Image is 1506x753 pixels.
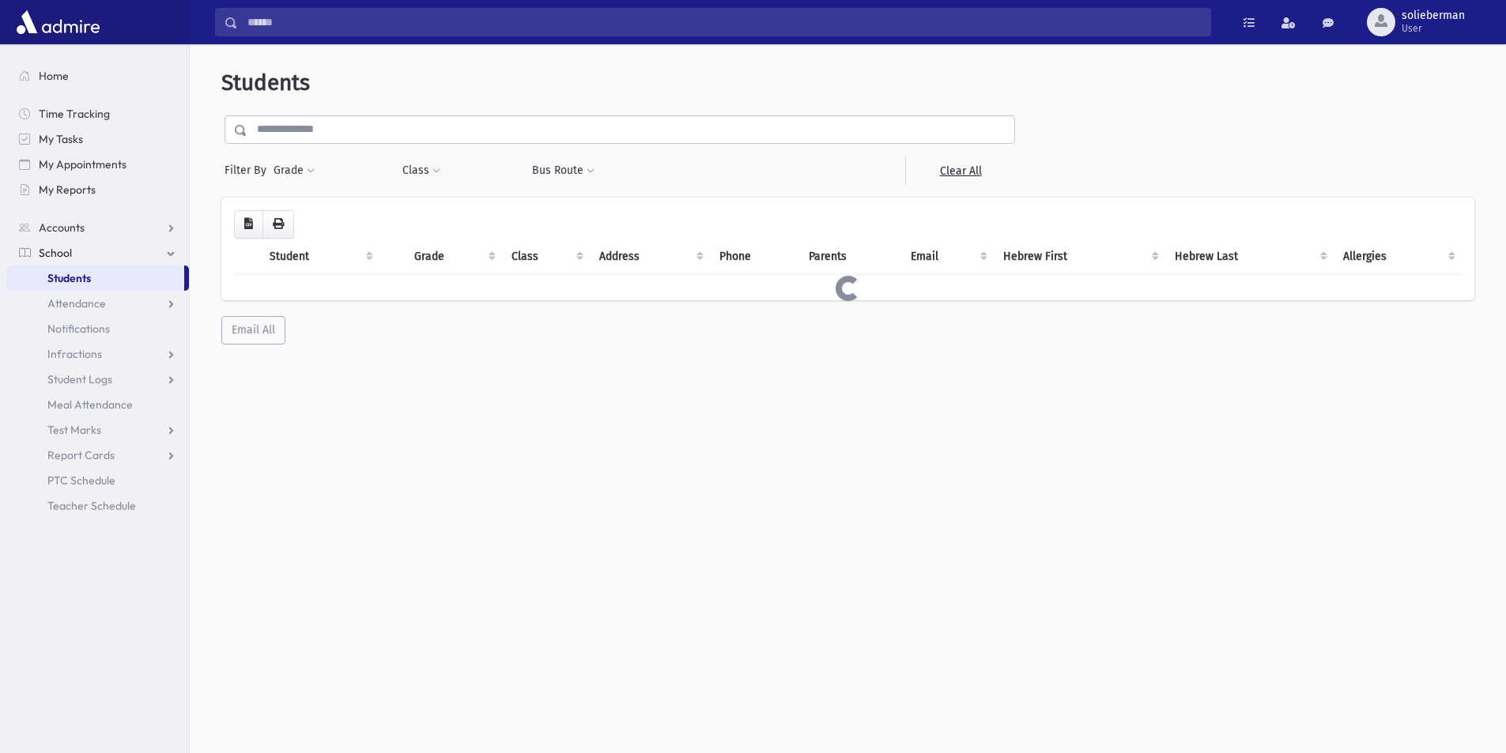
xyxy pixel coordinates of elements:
span: Students [47,271,91,285]
span: solieberman [1402,9,1465,22]
span: Student Logs [47,372,112,386]
a: Student Logs [6,367,189,392]
span: Home [39,69,69,83]
th: Allergies [1334,239,1462,275]
th: Class [502,239,591,275]
a: My Tasks [6,126,189,152]
a: Report Cards [6,442,189,468]
a: Meal Attendance [6,392,189,417]
button: Class [402,156,441,185]
a: Test Marks [6,417,189,442]
span: Notifications [47,322,110,336]
th: Phone [710,239,799,275]
a: Students [6,265,184,291]
a: Time Tracking [6,101,189,126]
span: Infractions [47,347,102,361]
span: Test Marks [47,423,101,437]
a: Teacher Schedule [6,493,189,518]
span: Accounts [39,220,85,235]
a: My Reports [6,177,189,202]
span: Teacher Schedule [47,499,136,513]
input: Search [238,8,1210,36]
th: Parents [799,239,901,275]
a: Clear All [905,156,1015,185]
span: My Appointments [39,157,126,171]
a: Home [6,63,189,88]
a: Attendance [6,291,189,316]
span: Meal Attendance [47,397,133,412]
button: Email All [221,316,285,344]
span: School [39,246,72,260]
span: My Tasks [39,132,83,146]
a: PTC Schedule [6,468,189,493]
th: Email [901,239,994,275]
th: Hebrew First [994,239,1164,275]
a: My Appointments [6,152,189,177]
th: Address [590,239,710,275]
span: Report Cards [47,448,115,462]
img: AdmirePro [13,6,104,38]
a: School [6,240,189,265]
span: Students [221,70,310,96]
button: Print [262,210,294,239]
span: My Reports [39,183,96,197]
th: Hebrew Last [1165,239,1334,275]
span: Filter By [225,162,273,179]
span: Attendance [47,296,106,311]
span: Time Tracking [39,107,110,121]
th: Grade [405,239,501,275]
a: Infractions [6,341,189,367]
button: Grade [273,156,315,185]
th: Student [260,239,379,275]
button: CSV [234,210,263,239]
span: PTC Schedule [47,473,115,488]
a: Notifications [6,316,189,341]
span: User [1402,22,1465,35]
button: Bus Route [531,156,595,185]
a: Accounts [6,215,189,240]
